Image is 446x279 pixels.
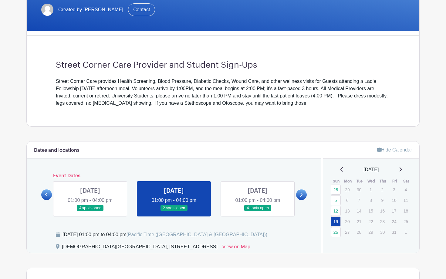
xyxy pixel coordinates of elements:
th: Mon [342,178,354,184]
p: 28 [354,227,364,237]
p: 25 [401,217,411,226]
div: [DEMOGRAPHIC_DATA][GEOGRAPHIC_DATA], [STREET_ADDRESS] [62,243,218,253]
p: 27 [342,227,352,237]
a: Hide Calendar [377,147,412,152]
h3: Street Corner Care Provider and Student Sign-Ups [56,60,390,70]
a: 5 [331,195,341,205]
p: 6 [342,196,352,205]
th: Thu [377,178,389,184]
a: 26 [331,227,341,237]
p: 15 [366,206,376,216]
p: 21 [354,217,364,226]
p: 24 [389,217,399,226]
img: default-ce2991bfa6775e67f084385cd625a349d9dcbb7a52a09fb2fda1e96e2d18dcdb.png [41,4,53,16]
p: 13 [342,206,352,216]
p: 22 [366,217,376,226]
span: Created by [PERSON_NAME] [58,6,123,13]
th: Wed [365,178,377,184]
p: 4 [401,185,411,194]
a: 12 [331,206,341,216]
p: 14 [354,206,364,216]
p: 1 [401,227,411,237]
p: 30 [377,227,387,237]
h6: Dates and locations [34,148,79,153]
p: 31 [389,227,399,237]
div: Street Corner Care provides Health Screening, Blood Pressure, Diabetic Checks, Wound Care, and ot... [56,78,390,107]
p: 2 [377,185,387,194]
p: 20 [342,217,352,226]
p: 11 [401,196,411,205]
p: 30 [354,185,364,194]
th: Tue [354,178,366,184]
p: 3 [389,185,399,194]
div: [DATE] 01:00 pm to 04:00 pm [63,231,267,238]
a: 28 [331,185,341,195]
p: 17 [389,206,399,216]
h6: Event Dates [52,173,296,179]
a: 19 [331,216,341,226]
a: View on Map [222,243,250,253]
th: Fri [389,178,400,184]
p: 16 [377,206,387,216]
p: 23 [377,217,387,226]
p: 29 [342,185,352,194]
th: Sat [400,178,412,184]
p: 7 [354,196,364,205]
p: 10 [389,196,399,205]
span: [DATE] [363,166,379,173]
a: Contact [128,3,155,16]
span: (Pacific Time ([GEOGRAPHIC_DATA] & [GEOGRAPHIC_DATA])) [126,232,267,237]
p: 9 [377,196,387,205]
p: 1 [366,185,376,194]
p: 18 [401,206,411,216]
p: 8 [366,196,376,205]
th: Sun [330,178,342,184]
p: 29 [366,227,376,237]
